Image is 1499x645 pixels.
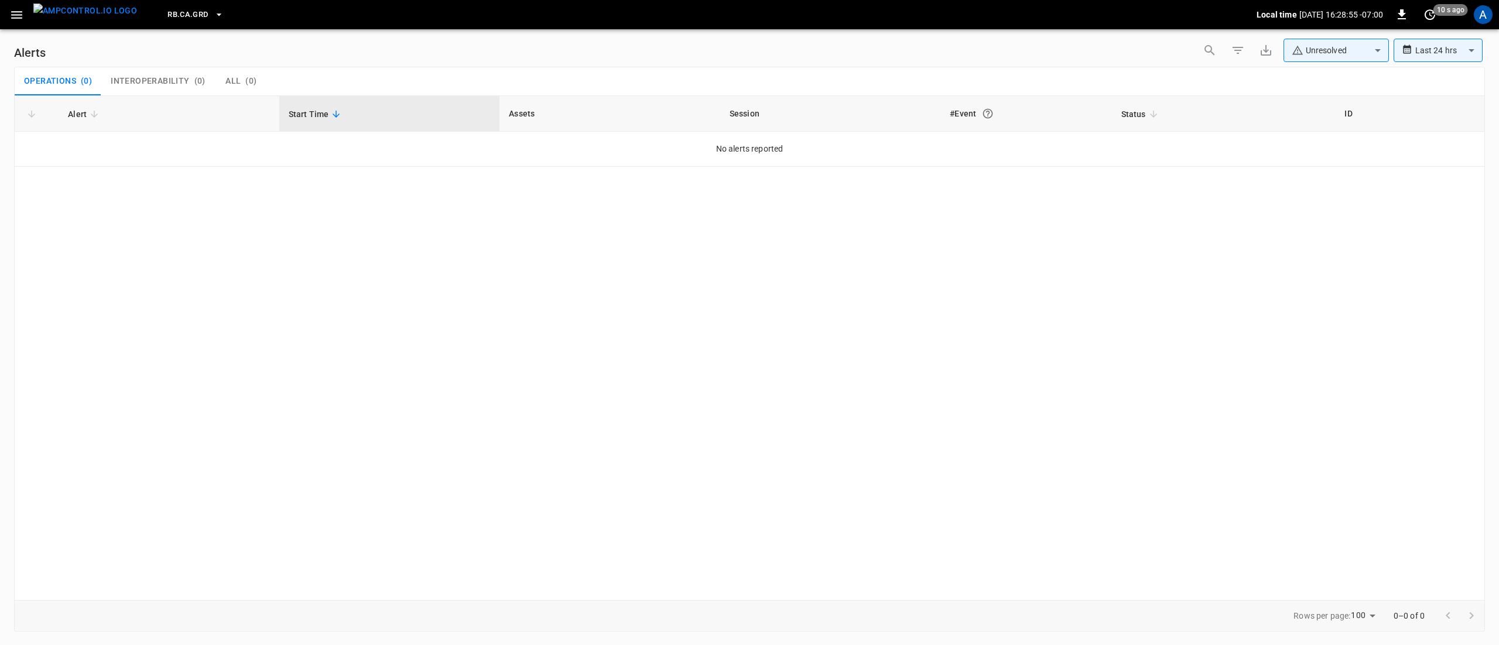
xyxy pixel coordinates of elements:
th: Assets [499,96,720,132]
button: RB.CA.GRD [163,4,228,26]
th: ID [1335,96,1484,132]
div: #Event [950,103,1102,124]
p: 0–0 of 0 [1394,610,1425,622]
span: ( 0 ) [194,76,206,87]
img: ampcontrol.io logo [33,4,137,18]
span: Operations [24,76,76,87]
span: 10 s ago [1433,4,1468,16]
span: Start Time [289,107,344,121]
p: [DATE] 16:28:55 -07:00 [1299,9,1383,20]
h6: Alerts [14,43,46,62]
div: Last 24 hrs [1415,39,1483,61]
span: Alert [68,107,102,121]
span: Status [1121,107,1161,121]
th: Session [720,96,941,132]
span: Interoperability [111,76,189,87]
td: No alerts reported [15,132,1484,167]
span: ( 0 ) [245,76,256,87]
span: ( 0 ) [81,76,92,87]
div: 100 [1351,607,1379,624]
button: set refresh interval [1421,5,1439,24]
span: All [225,76,241,87]
p: Rows per page: [1293,610,1350,622]
p: Local time [1257,9,1297,20]
div: profile-icon [1474,5,1493,24]
button: An event is a single occurrence of an issue. An alert groups related events for the same asset, m... [977,103,998,124]
div: Unresolved [1292,44,1370,57]
span: RB.CA.GRD [167,8,208,22]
